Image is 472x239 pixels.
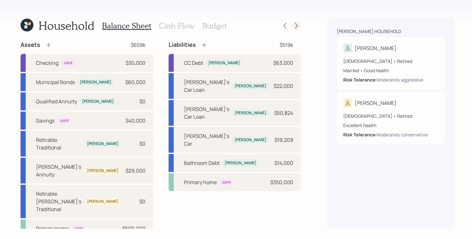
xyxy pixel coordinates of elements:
div: [PERSON_NAME] [355,44,397,52]
div: [PERSON_NAME] [355,99,397,107]
div: Moderately conservative [377,131,428,138]
div: [DEMOGRAPHIC_DATA] • Retired [343,113,438,119]
div: [PERSON_NAME] household [337,28,401,35]
h4: Liabilities [169,41,196,48]
div: Moderately aggressive [377,76,423,83]
div: Savings [36,117,55,124]
div: [PERSON_NAME]'s Car Loan [184,78,230,94]
h3: Balance Sheet [102,21,151,30]
div: Joint [222,180,231,185]
div: $40,000 [126,117,145,124]
div: $29,000 [126,167,145,175]
div: [PERSON_NAME] [82,99,114,104]
div: [PERSON_NAME] [87,199,118,204]
div: CC Debt [184,59,203,67]
div: $500,000 [122,225,145,232]
h3: Budget [202,21,227,30]
div: [PERSON_NAME]'s Car [184,132,230,148]
div: $350,000 [270,178,293,186]
div: Municipal Bonds [36,78,75,86]
div: Married • Good health [343,67,438,74]
div: [PERSON_NAME] [225,160,256,166]
div: Excellent health [343,122,438,129]
div: $19,209 [275,136,293,144]
div: $60,000 [125,78,145,86]
div: $519k [280,41,293,49]
div: Retirable [PERSON_NAME]'s Traditional [36,190,82,213]
div: $63,000 [273,59,293,67]
div: [PERSON_NAME] [235,137,266,143]
div: $0 [139,98,145,105]
div: Joint [74,226,83,231]
div: [PERSON_NAME] [235,110,266,116]
h4: Assets [21,41,40,48]
div: $0 [139,198,145,205]
div: [PERSON_NAME] [87,168,118,174]
div: $659k [131,41,145,49]
div: [PERSON_NAME] [87,141,118,147]
div: Qualified Annuity [36,98,77,105]
div: Retirable Traditional [36,136,82,151]
div: Checking [36,59,58,67]
b: Risk Tolerance: [343,77,377,83]
div: [PERSON_NAME] [235,83,266,89]
div: Primary home [36,225,69,232]
b: Risk Tolerance: [343,132,377,138]
div: $30,000 [126,59,145,67]
div: [PERSON_NAME] [80,80,111,85]
div: [DEMOGRAPHIC_DATA] • Retired [343,58,438,64]
div: $22,000 [274,82,293,90]
div: $50,824 [274,109,293,117]
h1: Household [39,19,94,32]
div: Joint [60,118,69,124]
h3: Cash Flow [159,21,195,30]
div: [PERSON_NAME]'s Car Loan [184,105,230,121]
div: [PERSON_NAME]'s Annuity [36,163,82,178]
div: [PERSON_NAME] [208,60,240,66]
div: Bathroom Debt [184,159,220,167]
div: $14,000 [275,159,293,167]
div: Primary home [184,178,217,186]
div: $0 [139,140,145,148]
div: Joint [64,60,73,66]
